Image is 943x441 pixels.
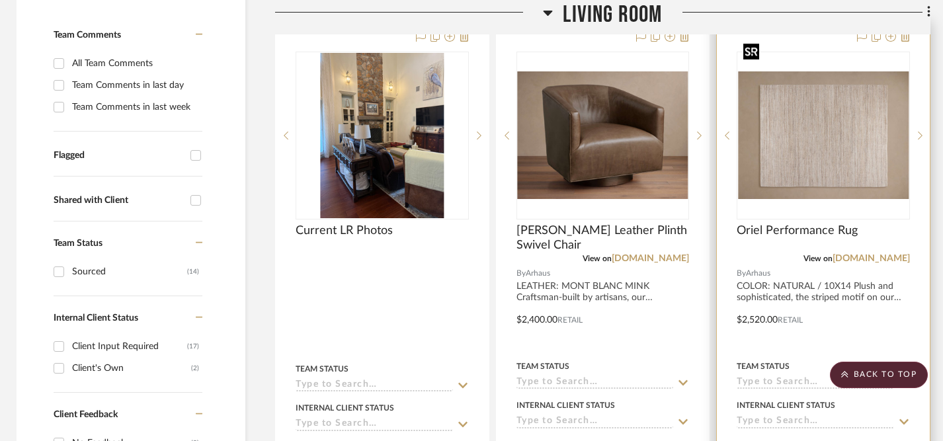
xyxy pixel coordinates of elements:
span: Team Status [54,239,102,248]
div: Sourced [72,261,187,282]
div: Internal Client Status [516,399,615,411]
input: Type to Search… [516,377,674,389]
div: (17) [187,336,199,357]
a: [DOMAIN_NAME] [612,254,689,263]
div: 0 [737,52,909,219]
div: 0 [517,52,689,219]
span: Internal Client Status [54,313,138,323]
input: Type to Search… [516,416,674,428]
div: Internal Client Status [737,399,835,411]
div: Team Comments in last day [72,75,199,96]
span: By [516,267,526,280]
scroll-to-top-button: BACK TO TOP [830,362,928,388]
span: Arhaus [746,267,770,280]
span: By [737,267,746,280]
input: Type to Search… [296,380,453,392]
div: All Team Comments [72,53,199,74]
span: Current LR Photos [296,223,393,238]
input: Type to Search… [737,377,894,389]
div: Team Comments in last week [72,97,199,118]
div: Team Status [737,360,790,372]
span: Oriel Performance Rug [737,223,858,238]
div: 3 [296,52,468,219]
a: [DOMAIN_NAME] [833,254,910,263]
input: Type to Search… [737,416,894,428]
span: View on [803,255,833,262]
div: (14) [187,261,199,282]
span: View on [583,255,612,262]
div: Client Input Required [72,336,187,357]
input: Type to Search… [296,419,453,431]
div: Internal Client Status [296,402,394,414]
span: Client Feedback [54,410,118,419]
span: [PERSON_NAME] Leather Plinth Swivel Chair [516,223,690,253]
span: Team Comments [54,30,121,40]
img: Oriel Performance Rug [738,71,909,200]
img: Current LR Photos [320,53,444,218]
div: Shared with Client [54,195,184,206]
div: Team Status [516,360,569,372]
div: Client's Own [72,358,191,379]
div: (2) [191,358,199,379]
div: Flagged [54,150,184,161]
div: Team Status [296,363,348,375]
span: Arhaus [526,267,550,280]
img: Ellison Leather Plinth Swivel Chair [518,71,688,200]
